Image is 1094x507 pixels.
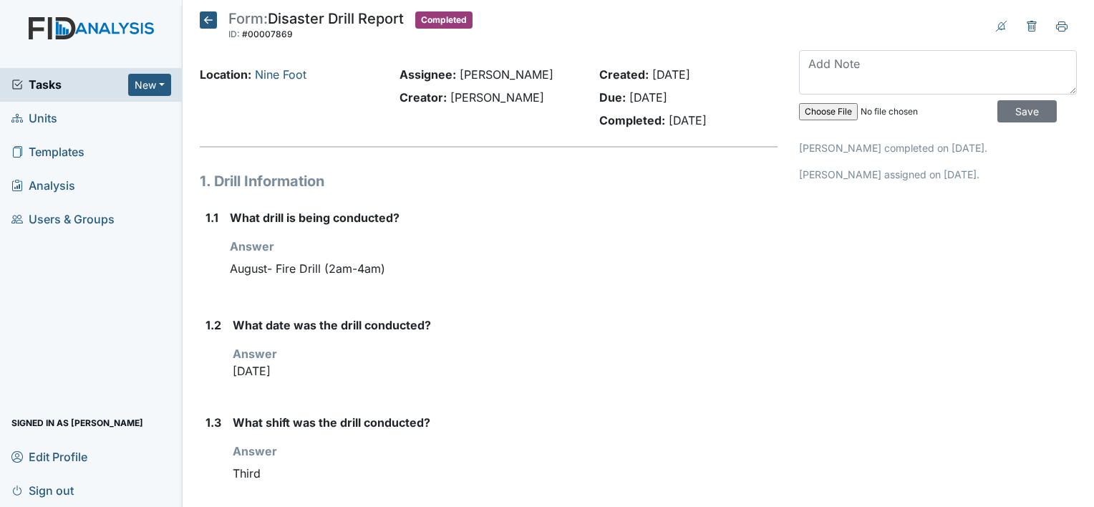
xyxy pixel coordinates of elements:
[11,175,75,197] span: Analysis
[230,255,778,282] div: August- Fire Drill (2am-4am)
[233,460,778,487] div: Third
[233,347,277,361] strong: Answer
[205,317,221,334] label: 1.2
[629,90,667,105] span: [DATE]
[11,107,57,130] span: Units
[200,170,778,192] h1: 1. Drill Information
[460,67,553,82] span: [PERSON_NAME]
[200,67,251,82] strong: Location:
[255,67,306,82] a: Nine Foot
[242,29,293,39] span: #00007869
[400,67,456,82] strong: Assignee:
[128,74,171,96] button: New
[11,208,115,231] span: Users & Groups
[233,362,778,380] p: [DATE]
[997,100,1057,122] input: Save
[233,414,430,431] label: What shift was the drill conducted?
[228,11,404,43] div: Disaster Drill Report
[205,414,221,431] label: 1.3
[450,90,544,105] span: [PERSON_NAME]
[415,11,473,29] span: Completed
[228,10,268,27] span: Form:
[599,67,649,82] strong: Created:
[230,239,274,253] strong: Answer
[669,113,707,127] span: [DATE]
[205,209,218,226] label: 1.1
[11,479,74,501] span: Sign out
[11,445,87,468] span: Edit Profile
[11,76,128,93] a: Tasks
[799,167,1077,182] p: [PERSON_NAME] assigned on [DATE].
[11,141,84,163] span: Templates
[233,317,431,334] label: What date was the drill conducted?
[233,444,277,458] strong: Answer
[11,412,143,434] span: Signed in as [PERSON_NAME]
[599,113,665,127] strong: Completed:
[599,90,626,105] strong: Due:
[230,209,400,226] label: What drill is being conducted?
[799,140,1077,155] p: [PERSON_NAME] completed on [DATE].
[400,90,447,105] strong: Creator:
[652,67,690,82] span: [DATE]
[228,29,240,39] span: ID:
